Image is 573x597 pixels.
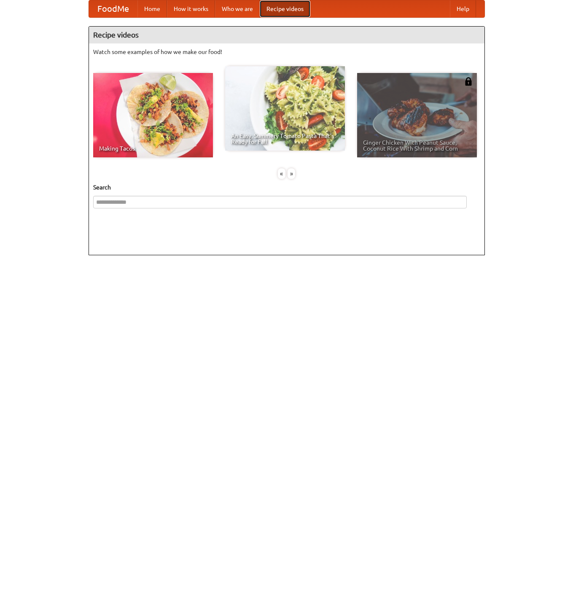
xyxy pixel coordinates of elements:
a: How it works [167,0,215,17]
div: « [278,168,285,179]
h4: Recipe videos [89,27,484,43]
h5: Search [93,183,480,192]
div: » [288,168,295,179]
span: An Easy, Summery Tomato Pasta That's Ready for Fall [231,133,339,145]
a: Who we are [215,0,260,17]
a: An Easy, Summery Tomato Pasta That's Ready for Fall [225,66,345,151]
a: Help [450,0,476,17]
a: Home [137,0,167,17]
a: Making Tacos [93,73,213,157]
a: Recipe videos [260,0,310,17]
img: 483408.png [464,77,473,86]
a: FoodMe [89,0,137,17]
span: Making Tacos [99,146,207,151]
p: Watch some examples of how we make our food! [93,48,480,56]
